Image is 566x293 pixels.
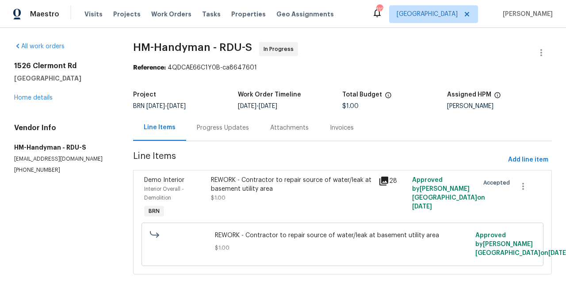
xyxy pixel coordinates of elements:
h2: 1526 Clermont Rd [14,62,112,70]
span: [DATE] [167,103,186,109]
div: [PERSON_NAME] [447,103,552,109]
span: HM-Handyman - RDU-S [133,42,252,53]
span: Accepted [483,178,513,187]
p: [EMAIL_ADDRESS][DOMAIN_NAME] [14,155,112,163]
span: REWORK - Contractor to repair source of water/leak at basement utility area [215,231,470,240]
span: Work Orders [151,10,191,19]
div: Invoices [330,123,354,132]
span: Geo Assignments [276,10,334,19]
b: Reference: [133,65,166,71]
p: [PHONE_NUMBER] [14,166,112,174]
span: $1.00 [211,195,226,200]
div: 28 [379,176,407,186]
h5: Work Order Timeline [238,92,301,98]
span: The total cost of line items that have been proposed by Opendoor. This sum includes line items th... [385,92,392,103]
span: - [238,103,277,109]
h5: Total Budget [342,92,382,98]
div: 4QDCAE66C1Y0B-ca8647601 [133,63,552,72]
h4: Vendor Info [14,123,112,132]
a: Home details [14,95,53,101]
span: Demo Interior [144,177,184,183]
span: Properties [231,10,266,19]
span: [DATE] [412,204,432,210]
span: [DATE] [259,103,277,109]
span: $1.00 [215,243,470,252]
div: REWORK - Contractor to repair source of water/leak at basement utility area [211,176,373,193]
h5: HM-Handyman - RDU-S [14,143,112,152]
span: Projects [113,10,141,19]
div: Line Items [144,123,176,132]
div: Progress Updates [197,123,249,132]
span: [GEOGRAPHIC_DATA] [397,10,458,19]
span: - [146,103,186,109]
span: Add line item [508,154,548,166]
h5: Project [133,92,156,98]
h5: Assigned HPM [447,92,491,98]
h5: [GEOGRAPHIC_DATA] [14,74,112,83]
span: BRN [145,207,163,216]
div: Attachments [270,123,309,132]
div: 112 [376,5,382,14]
span: Interior Overall - Demolition [144,186,184,200]
span: The hpm assigned to this work order. [494,92,501,103]
span: $1.00 [342,103,359,109]
span: [PERSON_NAME] [499,10,553,19]
span: Tasks [202,11,221,17]
span: [DATE] [146,103,165,109]
span: Line Items [133,152,505,168]
span: [DATE] [238,103,256,109]
button: Add line item [505,152,552,168]
a: All work orders [14,43,65,50]
span: BRN [133,103,186,109]
span: Visits [84,10,103,19]
span: In Progress [264,45,297,54]
span: Approved by [PERSON_NAME][GEOGRAPHIC_DATA] on [412,177,485,210]
span: Maestro [30,10,59,19]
